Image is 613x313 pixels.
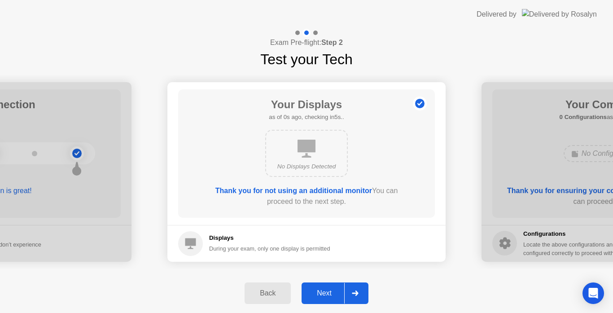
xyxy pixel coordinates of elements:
[302,282,368,304] button: Next
[269,113,344,122] h5: as of 0s ago, checking in5s..
[247,289,288,297] div: Back
[582,282,604,304] div: Open Intercom Messenger
[304,289,344,297] div: Next
[245,282,291,304] button: Back
[204,185,409,207] div: You can proceed to the next step.
[522,9,597,19] img: Delivered by Rosalyn
[209,234,330,242] h5: Displays
[209,244,330,253] div: During your exam, only one display is permitted
[260,48,353,70] h1: Test your Tech
[269,97,344,113] h1: Your Displays
[215,187,372,194] b: Thank you for not using an additional monitor
[321,39,343,46] b: Step 2
[477,9,517,20] div: Delivered by
[270,37,343,48] h4: Exam Pre-flight:
[273,162,340,171] div: No Displays Detected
